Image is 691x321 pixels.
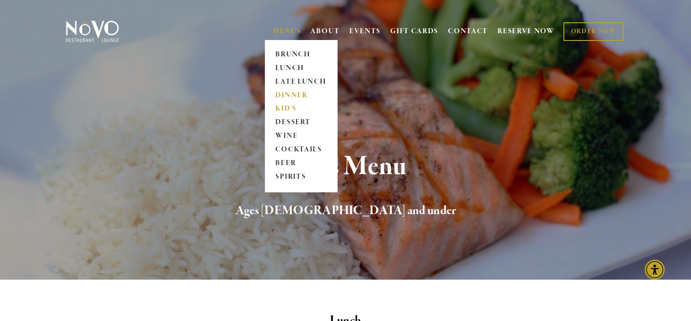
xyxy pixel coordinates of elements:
a: KID'S [273,102,329,116]
a: ORDER NOW [563,22,623,41]
img: Novo Restaurant &amp; Lounge [64,20,121,43]
a: MENUS [273,27,301,36]
a: GIFT CARDS [390,23,438,40]
a: RESERVE NOW [497,23,555,40]
a: EVENTS [349,27,381,36]
a: LATE LUNCH [273,75,329,89]
h1: Kid’s Menu [81,152,611,181]
a: WINE [273,130,329,143]
a: ABOUT [310,27,340,36]
a: LUNCH [273,61,329,75]
a: BRUNCH [273,48,329,61]
h2: Ages [DEMOGRAPHIC_DATA] and under [81,201,611,221]
a: DINNER [273,89,329,102]
a: BEER [273,157,329,171]
a: COCKTAILS [273,143,329,157]
a: CONTACT [448,23,488,40]
a: SPIRITS [273,171,329,184]
div: Accessibility Menu [645,260,665,280]
a: DESSERT [273,116,329,130]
